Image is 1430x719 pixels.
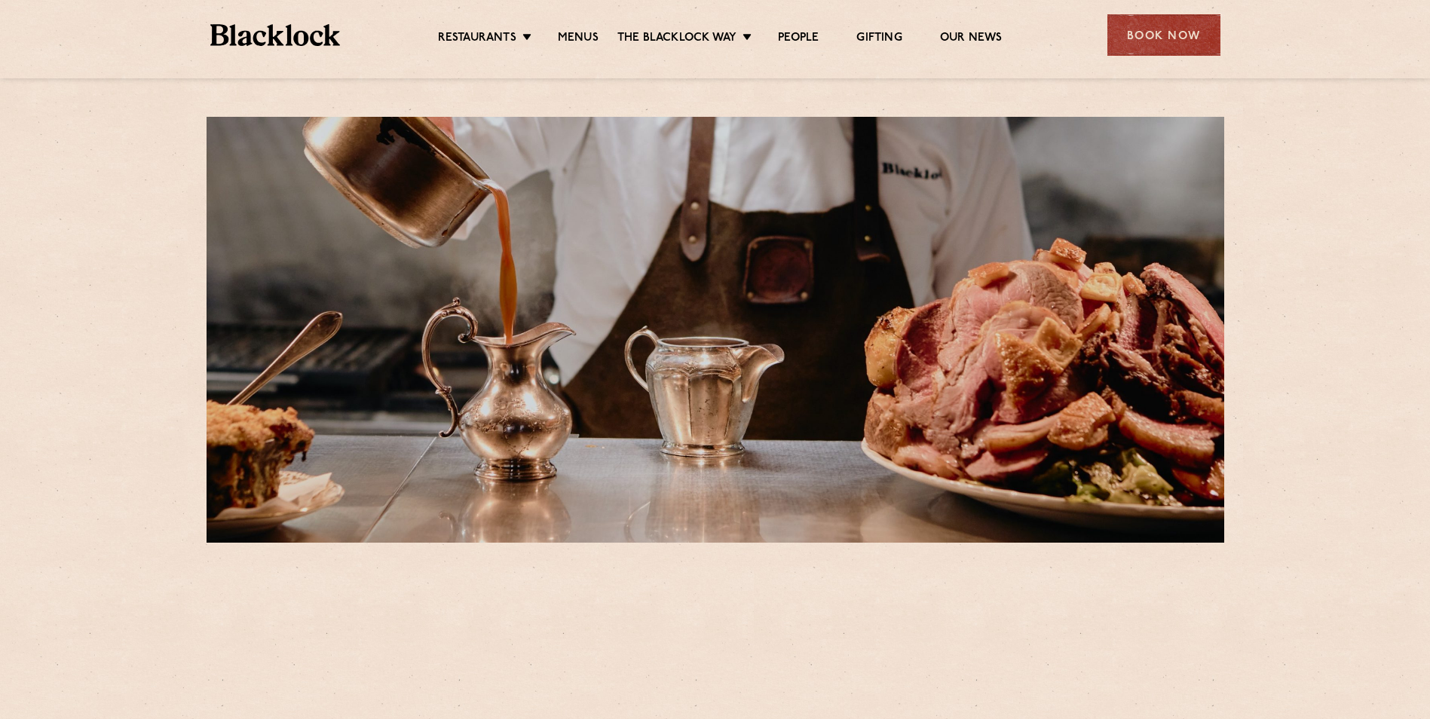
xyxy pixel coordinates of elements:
[617,31,736,47] a: The Blacklock Way
[1107,14,1220,56] div: Book Now
[210,24,341,46] img: BL_Textured_Logo-footer-cropped.svg
[558,31,599,47] a: Menus
[778,31,819,47] a: People
[940,31,1003,47] a: Our News
[438,31,516,47] a: Restaurants
[856,31,902,47] a: Gifting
